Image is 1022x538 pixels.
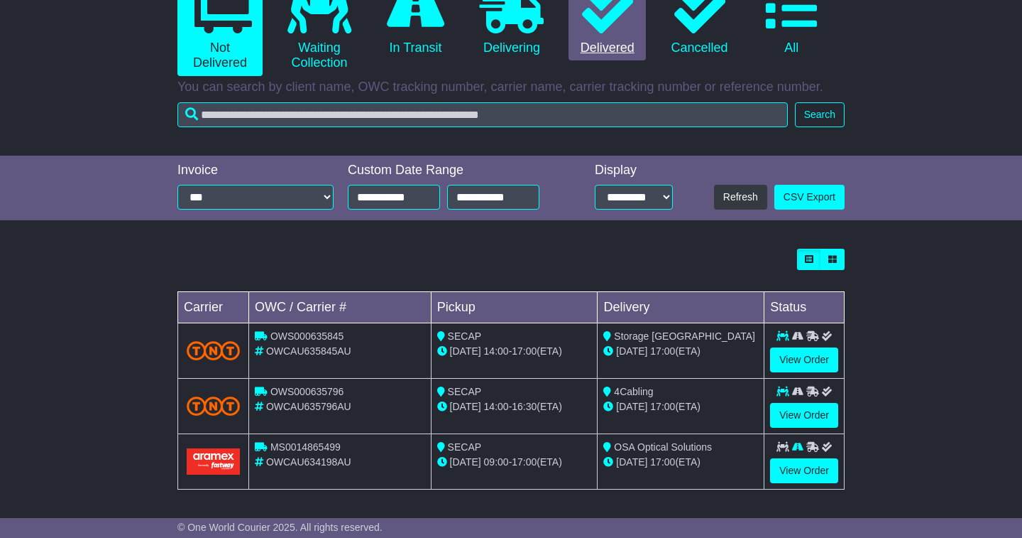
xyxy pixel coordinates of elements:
img: TNT_Domestic.png [187,341,240,360]
td: OWC / Carrier # [249,292,432,323]
span: © One World Courier 2025. All rights reserved. [177,522,383,533]
span: 09:00 [484,456,509,468]
span: [DATE] [450,345,481,357]
span: Storage [GEOGRAPHIC_DATA] [614,330,755,342]
span: 17:00 [512,456,537,468]
span: OWCAU634198AU [266,456,351,468]
div: Custom Date Range [348,163,561,178]
td: Pickup [431,292,598,323]
span: SECAP [448,386,481,397]
p: You can search by client name, OWC tracking number, carrier name, carrier tracking number or refe... [177,80,845,95]
span: OWCAU635796AU [266,401,351,412]
span: 17:00 [650,401,675,412]
span: 17:00 [512,345,537,357]
span: 14:00 [484,345,509,357]
div: Display [595,163,673,178]
span: 17:00 [650,345,675,357]
span: [DATE] [616,345,647,357]
a: CSV Export [774,185,845,210]
span: OWS000635796 [270,386,344,397]
span: SECAP [448,330,481,342]
div: - (ETA) [437,344,592,359]
a: View Order [770,458,838,483]
span: SECAP [448,441,481,453]
td: Carrier [178,292,249,323]
td: Delivery [598,292,764,323]
div: - (ETA) [437,455,592,470]
div: (ETA) [603,344,758,359]
img: Aramex.png [187,448,240,475]
span: [DATE] [450,401,481,412]
span: [DATE] [450,456,481,468]
div: (ETA) [603,399,758,414]
td: Status [764,292,845,323]
a: View Order [770,403,838,428]
span: 4Cabling [614,386,653,397]
button: Search [795,102,845,127]
span: 16:30 [512,401,537,412]
span: OWCAU635845AU [266,345,351,357]
span: 17:00 [650,456,675,468]
img: TNT_Domestic.png [187,397,240,416]
span: MS0014865499 [270,441,341,453]
span: OSA Optical Solutions [614,441,712,453]
span: [DATE] [616,456,647,468]
span: 14:00 [484,401,509,412]
button: Refresh [714,185,767,210]
a: View Order [770,348,838,372]
div: (ETA) [603,455,758,470]
span: OWS000635845 [270,330,344,342]
div: Invoice [177,163,334,178]
span: [DATE] [616,401,647,412]
div: - (ETA) [437,399,592,414]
